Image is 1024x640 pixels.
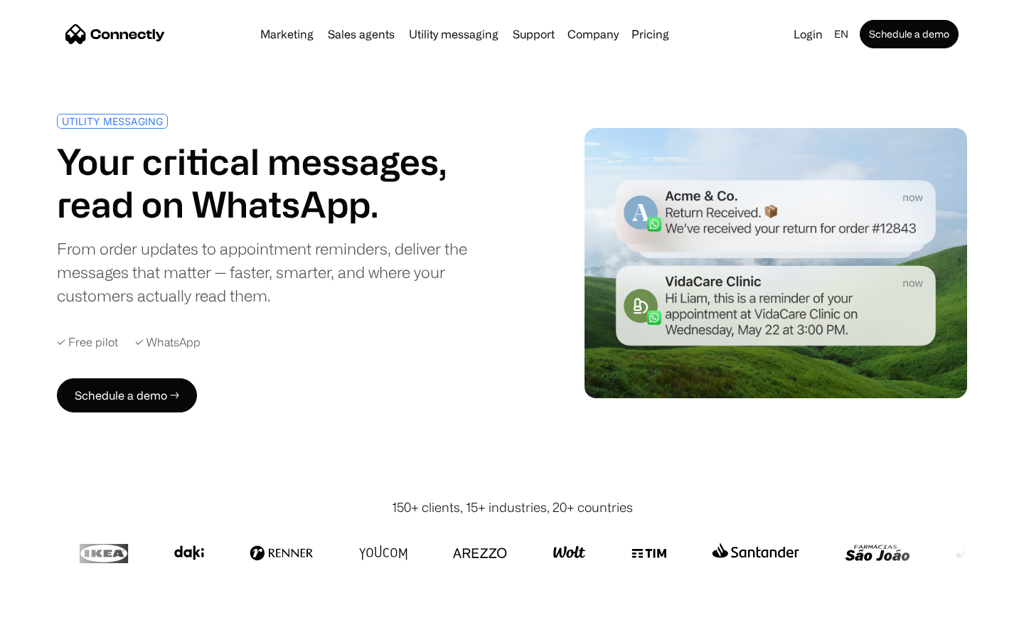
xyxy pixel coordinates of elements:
a: Schedule a demo → [57,378,197,412]
div: ✓ Free pilot [57,336,118,349]
aside: Language selected: English [14,614,85,635]
div: ✓ WhatsApp [135,336,201,349]
div: From order updates to appointment reminders, deliver the messages that matter — faster, smarter, ... [57,237,506,307]
a: Marketing [255,28,319,40]
div: en [834,24,848,44]
ul: Language list [28,615,85,635]
a: Schedule a demo [860,20,959,48]
div: Company [567,24,619,44]
a: Support [507,28,560,40]
a: Pricing [626,28,675,40]
a: Login [788,24,828,44]
div: UTILITY MESSAGING [62,116,163,127]
div: 150+ clients, 15+ industries, 20+ countries [392,498,633,517]
h1: Your critical messages, read on WhatsApp. [57,140,506,225]
a: Utility messaging [403,28,504,40]
a: Sales agents [322,28,400,40]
